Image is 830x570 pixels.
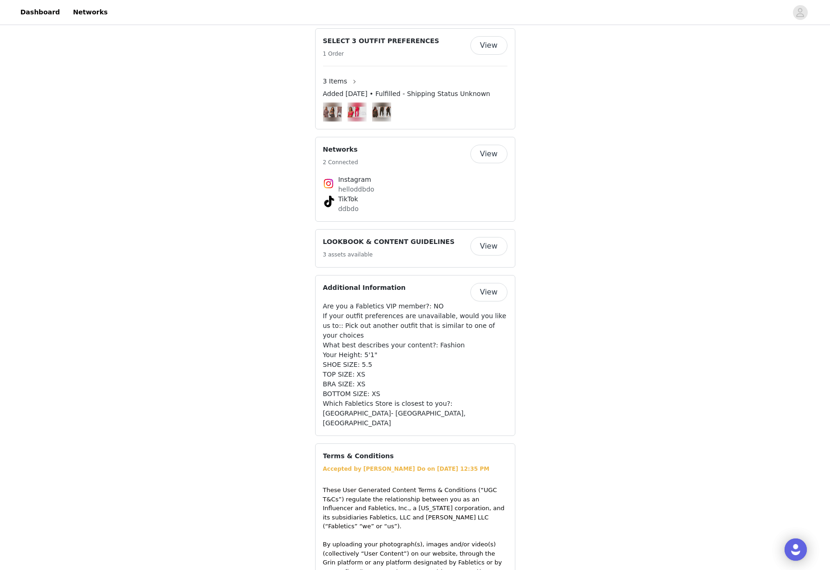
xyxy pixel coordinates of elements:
[323,145,358,154] h4: Networks
[323,486,507,531] p: These User Generated Content Terms & Conditions (“UGC T&Cs”) regulate the relationship between yo...
[348,107,367,117] img: #11 OUTFIT
[372,107,391,117] img: #12 OUTFIT
[323,341,465,349] span: What best describes your content?: Fashion
[470,283,507,301] button: View
[338,194,492,204] h4: TikTok
[323,178,334,189] img: Instagram Icon
[323,371,366,378] span: TOP SIZE: XS
[323,312,507,339] span: If your outfit preferences are unavailable, would you like us to:: Pick out another outfit that i...
[323,390,380,397] span: BOTTOM SIZE: XS
[323,250,455,259] h5: 3 assets available
[323,158,358,167] h5: 2 Connected
[323,380,366,388] span: BRA SIZE: XS
[315,229,515,268] div: LOOKBOOK & CONTENT GUIDELINES
[67,2,113,23] a: Networks
[323,107,342,117] img: #4 OUTFIT
[785,538,807,561] div: Open Intercom Messenger
[323,50,439,58] h5: 1 Order
[315,28,515,129] div: SELECT 3 OUTFIT PREFERENCES
[323,465,507,473] div: Accepted by [PERSON_NAME] Do on [DATE] 12:35 PM
[470,145,507,163] button: View
[323,400,466,427] span: Which Fabletics Store is closest to you?: [GEOGRAPHIC_DATA]- [GEOGRAPHIC_DATA], [GEOGRAPHIC_DATA]
[470,36,507,55] button: View
[323,351,378,359] span: Your Height: 5'1"
[323,237,455,247] h4: LOOKBOOK & CONTENT GUIDELINES
[338,175,492,185] h4: Instagram
[315,137,515,222] div: Networks
[323,361,373,368] span: SHOE SIZE: 5.5
[323,36,439,46] h4: SELECT 3 OUTFIT PREFERENCES
[315,275,515,436] div: Additional Information
[323,451,394,461] h4: Terms & Conditions
[338,185,492,194] p: helloddbdo
[470,237,507,256] button: View
[338,204,492,214] p: ddbdo
[323,89,490,99] span: Added [DATE] • Fulfilled - Shipping Status Unknown
[323,302,444,310] span: Are you a Fabletics VIP member?: NO
[323,77,348,86] span: 3 Items
[15,2,65,23] a: Dashboard
[323,283,406,293] h4: Additional Information
[796,5,805,20] div: avatar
